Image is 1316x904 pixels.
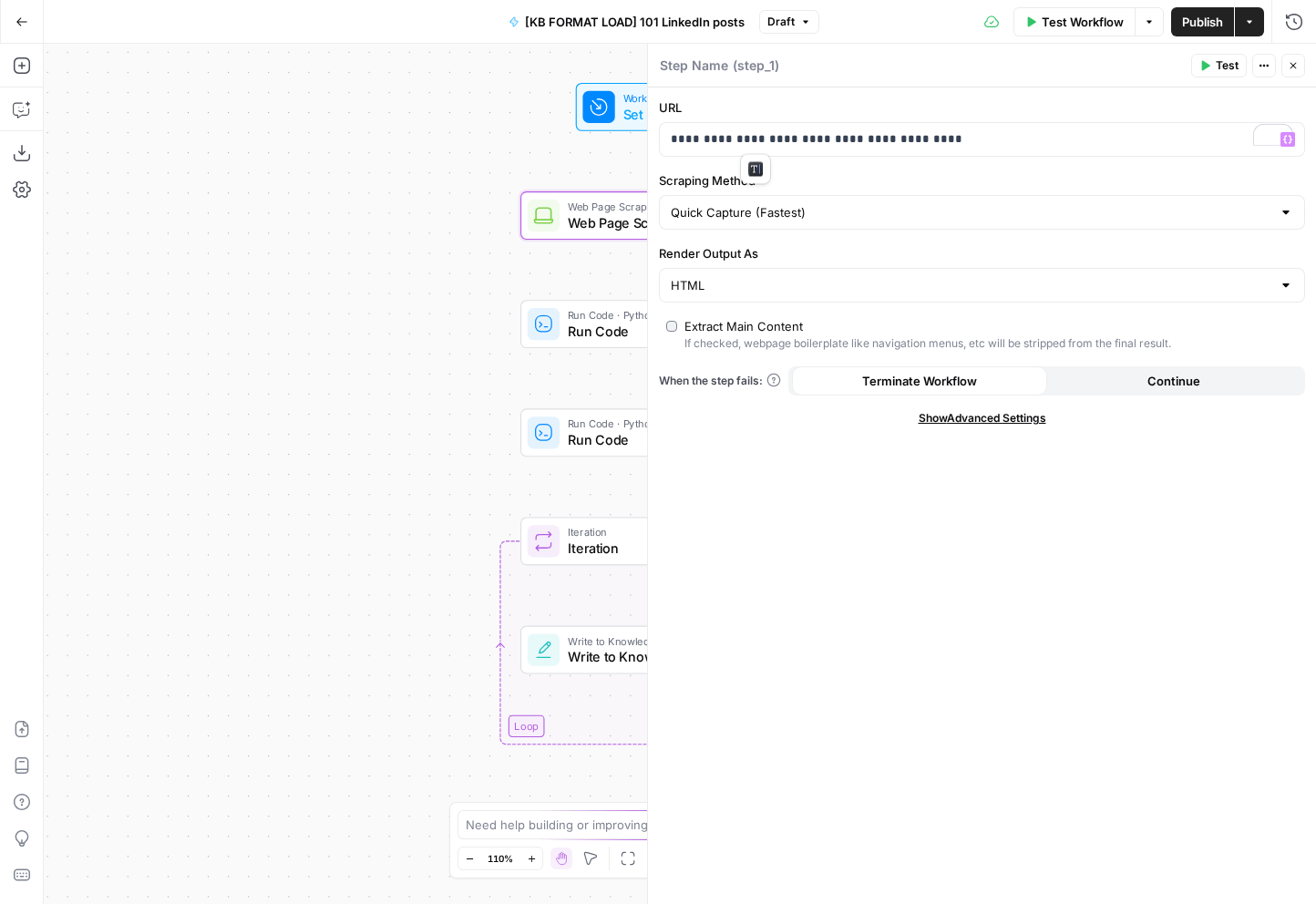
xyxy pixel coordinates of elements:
[671,276,1271,294] input: HTML
[520,300,832,348] div: Run Code · PythonRun CodeStep 2
[733,56,779,75] span: ( step_1 )
[1171,7,1234,36] button: Publish
[1047,366,1302,395] button: Continue
[488,851,513,866] span: 110%
[520,408,832,457] div: Run Code · PythonRun CodeStep 8
[1013,7,1135,36] button: Test Workflow
[520,83,832,131] div: WorkflowSet InputsInputs
[520,626,832,674] div: Write to Knowledge BaseWrite to Knowledge BaseStep 7
[684,335,1171,352] div: If checked, webpage boilerplate like navigation menus, etc will be stripped from the final result.
[767,14,795,30] span: Draft
[520,517,832,565] div: LoopIterationIterationStep 4
[525,13,745,31] span: [KB FORMAT LOAD] 101 LinkedIn posts
[659,244,1305,262] label: Render Output As
[862,372,977,390] span: Terminate Workflow
[759,10,819,34] button: Draft
[498,7,756,36] button: [KB FORMAT LOAD] 101 LinkedIn posts
[659,98,1305,117] label: URL
[568,199,779,215] span: Web Page Scrape
[568,524,776,540] span: Iteration
[684,317,803,335] div: Extract Main Content
[623,104,723,124] span: Set Inputs
[659,373,781,389] a: When the step fails:
[1216,57,1239,74] span: Test
[568,632,776,649] span: Write to Knowledge Base
[568,321,776,341] span: Run Code
[666,321,677,332] input: Extract Main ContentIf checked, webpage boilerplate like navigation menus, etc will be stripped f...
[1182,13,1223,31] span: Publish
[1147,372,1200,390] span: Continue
[659,171,1305,190] label: Scraping Method
[568,212,779,232] span: Web Page Scrape
[568,416,776,432] span: Run Code · Python
[1191,54,1247,77] button: Test
[919,410,1046,426] span: Show Advanced Settings
[1042,13,1124,31] span: Test Workflow
[568,647,776,667] span: Write to Knowledge Base
[568,429,776,449] span: Run Code
[520,191,832,240] div: Web Page ScrapeWeb Page ScrapeStep 1
[671,203,1271,221] input: Quick Capture (Fastest)
[568,307,776,324] span: Run Code · Python
[623,90,723,107] span: Workflow
[660,123,1304,156] div: To enrich screen reader interactions, please activate Accessibility in Grammarly extension settings
[568,539,776,559] span: Iteration
[520,734,832,756] div: Complete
